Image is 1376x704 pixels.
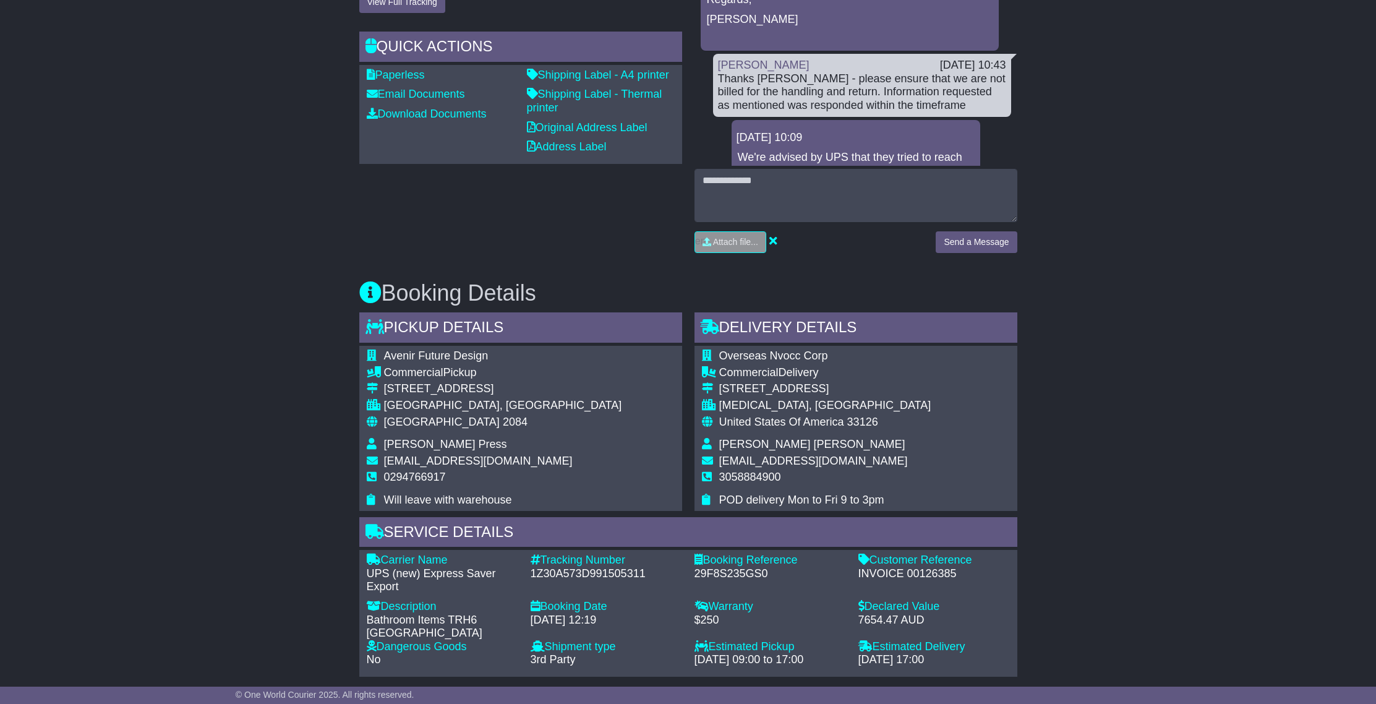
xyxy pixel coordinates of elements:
div: Warranty [694,600,846,614]
div: [GEOGRAPHIC_DATA], [GEOGRAPHIC_DATA] [384,399,622,413]
div: [STREET_ADDRESS] [384,382,622,396]
div: Quick Actions [359,32,682,65]
div: 1Z30A573D991505311 [531,567,682,581]
p: [PERSON_NAME] [707,13,993,27]
div: [DATE] 17:00 [858,653,1010,667]
span: Avenir Future Design [384,350,489,362]
div: [MEDICAL_DATA], [GEOGRAPHIC_DATA] [719,399,931,413]
span: Commercial [384,366,443,379]
span: Overseas Nvocc Corp [719,350,828,362]
a: Download Documents [367,108,487,120]
div: Service Details [359,517,1017,551]
div: Bathroom Items TRH6 [GEOGRAPHIC_DATA] [367,614,518,640]
a: Original Address Label [527,121,647,134]
p: We're advised by UPS that they tried to reach out to the shipper after parcels were collected on ... [738,151,974,204]
div: $250 [694,614,846,627]
div: [DATE] 09:00 to 17:00 [694,653,846,667]
span: Commercial [719,366,779,379]
h3: Booking Details [359,281,1017,306]
span: 3058884900 [719,471,781,483]
div: Booking Date [531,600,682,614]
div: Estimated Pickup [694,640,846,654]
div: Thanks [PERSON_NAME] - please ensure that we are not billed for the handling and return. Informat... [718,72,1006,113]
span: © One World Courier 2025. All rights reserved. [236,690,414,700]
div: Estimated Delivery [858,640,1010,654]
div: Delivery Details [694,312,1017,346]
div: [DATE] 12:19 [531,614,682,627]
div: Pickup Details [359,312,682,346]
div: [DATE] 10:43 [940,59,1006,72]
a: Paperless [367,69,425,81]
a: Shipping Label - Thermal printer [527,88,662,114]
button: Send a Message [936,231,1017,253]
div: Description [367,600,518,614]
a: Email Documents [367,88,465,100]
div: Carrier Name [367,554,518,567]
div: INVOICE 00126385 [858,567,1010,581]
span: 2084 [503,416,528,428]
span: [EMAIL_ADDRESS][DOMAIN_NAME] [384,455,573,467]
span: 33126 [847,416,878,428]
div: [STREET_ADDRESS] [719,382,931,396]
a: [PERSON_NAME] [718,59,810,71]
div: 7654.47 AUD [858,614,1010,627]
span: [EMAIL_ADDRESS][DOMAIN_NAME] [719,455,908,467]
div: 29F8S235GS0 [694,567,846,581]
span: United States Of America [719,416,844,428]
a: Address Label [527,140,607,153]
span: [PERSON_NAME] [PERSON_NAME] [719,438,905,450]
span: No [367,653,381,666]
span: [PERSON_NAME] Press [384,438,507,450]
span: Will leave with warehouse [384,494,512,506]
div: Delivery [719,366,931,380]
div: Shipment type [531,640,682,654]
span: POD delivery Mon to Fri 9 to 3pm [719,494,884,506]
a: Shipping Label - A4 printer [527,69,669,81]
span: 3rd Party [531,653,576,666]
div: UPS (new) Express Saver Export [367,567,518,594]
div: Customer Reference [858,554,1010,567]
div: Tracking Number [531,554,682,567]
div: Pickup [384,366,622,380]
div: Declared Value [858,600,1010,614]
div: Booking Reference [694,554,846,567]
div: Dangerous Goods [367,640,518,654]
span: 0294766917 [384,471,446,483]
div: [DATE] 10:09 [737,131,975,145]
span: [GEOGRAPHIC_DATA] [384,416,500,428]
